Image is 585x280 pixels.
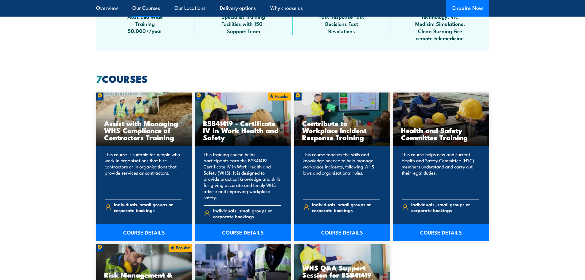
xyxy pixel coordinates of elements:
[118,13,173,34] span: Australia Wide Training 50,000+/year
[96,71,102,86] strong: 7
[203,120,283,141] h3: BSB41419 - Certificate IV in Work Health and Safety
[314,13,369,34] span: Fast Response Fast Decisions Fast Resolutions
[216,13,271,34] span: Specialist Training Facilities with 150+ Support Team
[302,120,382,141] h3: Contribute to Workplace Incident Response Training
[412,13,468,42] span: Technology, VR, Medisim Simulations, Clean Burning Fire remote telemedicine
[213,207,281,219] span: Individuals, small groups or corporate bookings
[312,201,380,213] span: Individuals, small groups or corporate bookings
[401,127,481,141] h3: Health and Safety Committee Training
[96,74,489,83] h2: COURSES
[195,224,291,241] a: COURSE DETAILS
[204,151,281,200] p: This training course helps participants earn the BSB41419 Certificate IV in Work Health and Safet...
[294,224,390,241] a: COURSE DETAILS
[402,151,479,194] p: This course helps new and current Health and Safety Committee (HSC) members understand and carry ...
[114,201,181,213] span: Individuals, small groups or corporate bookings
[96,224,192,241] a: COURSE DETAILS
[104,120,184,141] h3: Assist with Managing WHS Compliance of Contractors Training
[303,151,380,194] p: This course teaches the skills and knowledge needed to help manage workplace incidents, following...
[411,201,479,213] span: Individuals, small groups or corporate bookings
[393,224,489,241] a: COURSE DETAILS
[105,151,182,194] p: This course is suitable for people who work in organisations that hire contractors or in organisa...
